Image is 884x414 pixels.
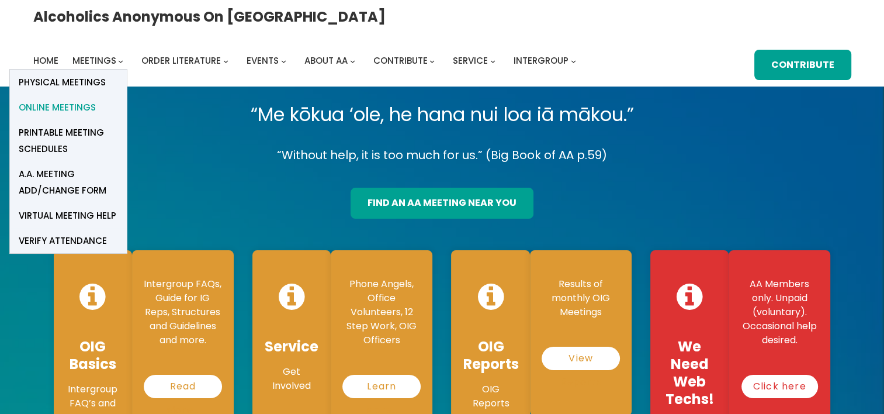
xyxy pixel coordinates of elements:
span: Virtual Meeting Help [19,208,116,224]
span: Printable Meeting Schedules [19,125,118,157]
button: Intergroup submenu [571,58,576,64]
a: Home [33,53,58,69]
a: Service [453,53,488,69]
a: Virtual Meeting Help [10,203,127,228]
button: About AA submenu [350,58,355,64]
button: Order Literature submenu [223,58,228,64]
a: find an aa meeting near you [351,188,533,219]
h4: Service [264,338,319,356]
p: OIG Reports [463,382,518,410]
a: Contribute [373,53,428,69]
button: Meetings submenu [118,58,123,64]
a: Meetings [72,53,116,69]
p: Results of monthly OIG Meetings [542,277,619,319]
span: Order Literature [141,54,221,67]
button: Service submenu [490,58,495,64]
a: View Reports [542,347,619,370]
a: Learn More… [342,375,421,398]
p: “Without help, it is too much for us.” (Big Book of AA p.59) [44,145,840,165]
a: About AA [304,53,348,69]
h4: We Need Web Techs! [662,338,717,408]
h4: OIG Basics [65,338,120,373]
span: verify attendance [19,233,107,249]
h4: OIG Reports [463,338,518,373]
a: Intergroup [514,53,568,69]
nav: Intergroup [33,53,580,69]
a: Physical Meetings [10,70,127,95]
a: Click here [741,375,818,398]
p: “Me kōkua ‘ole, he hana nui loa iā mākou.” [44,98,840,131]
p: Get Involved [264,365,319,393]
span: Home [33,54,58,67]
a: verify attendance [10,228,127,253]
a: Online Meetings [10,95,127,120]
span: A.A. Meeting Add/Change Form [19,166,118,199]
span: Meetings [72,54,116,67]
span: Service [453,54,488,67]
a: A.A. Meeting Add/Change Form [10,161,127,203]
p: Phone Angels, Office Volunteers, 12 Step Work, OIG Officers [342,277,421,347]
a: Events [247,53,279,69]
button: Contribute submenu [429,58,435,64]
a: Read More… [144,375,222,398]
a: Contribute [754,50,851,81]
p: AA Members only. Unpaid (voluntary). Occasional help desired. [740,277,819,347]
span: About AA [304,54,348,67]
span: Contribute [373,54,428,67]
button: Events submenu [281,58,286,64]
span: Intergroup [514,54,568,67]
a: Printable Meeting Schedules [10,120,127,161]
span: Online Meetings [19,99,96,116]
span: Physical Meetings [19,74,106,91]
span: Events [247,54,279,67]
p: Intergroup FAQs, Guide for IG Reps, Structures and Guidelines and more. [144,277,222,347]
a: Alcoholics Anonymous on [GEOGRAPHIC_DATA] [33,4,386,29]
